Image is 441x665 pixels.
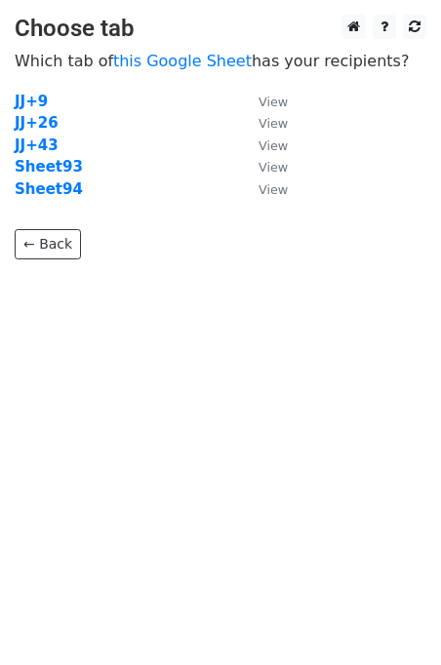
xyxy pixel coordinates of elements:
a: JJ+9 [15,93,48,110]
a: Sheet93 [15,158,83,176]
a: View [239,93,288,110]
small: View [259,182,288,197]
a: JJ+43 [15,137,59,154]
a: View [239,158,288,176]
h3: Choose tab [15,15,426,43]
p: Which tab of has your recipients? [15,51,426,71]
small: View [259,160,288,175]
a: View [239,180,288,198]
small: View [259,116,288,131]
a: Sheet94 [15,180,83,198]
small: View [259,138,288,153]
a: this Google Sheet [113,52,252,70]
a: ← Back [15,229,81,259]
a: View [239,114,288,132]
a: View [239,137,288,154]
small: View [259,95,288,109]
a: JJ+26 [15,114,59,132]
